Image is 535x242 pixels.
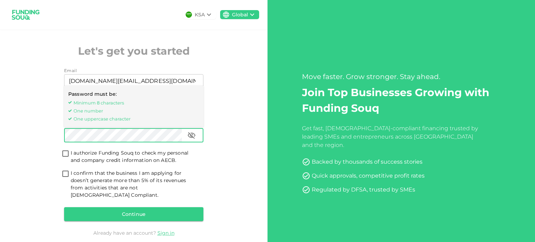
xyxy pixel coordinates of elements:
div: KSA [195,11,205,18]
span: Minimum 8 characters [73,99,199,106]
button: Continue [64,207,203,221]
div: Already have an account? [64,229,203,236]
input: email [64,74,196,88]
div: Move faster. Grow stronger. Stay ahead. [302,71,501,82]
div: Get fast, [DEMOGRAPHIC_DATA]-compliant financing trusted by leading SMEs and entrepreneurs across... [302,124,481,149]
img: logo [8,6,43,24]
h2: Let's get you started [64,43,203,59]
div: Global [232,11,248,18]
h2: Join Top Businesses Growing with Funding Souq [302,85,501,116]
a: Sign in [157,230,175,236]
span: Email [64,68,77,73]
span: Password [64,122,86,127]
div: Regulated by DFSA, trusted by SMEs [312,186,415,194]
span: shariahTandCAccepted [60,170,71,179]
input: password [64,128,182,142]
span: Password must be: [68,91,117,97]
div: Quick approvals, competitive profit rates [312,172,425,180]
div: Backed by thousands of success stories [312,158,422,166]
span: I confirm that the business I am applying for doesn’t generate more than 5% of its revenues from ... [71,170,198,199]
span: One number [73,107,199,114]
span: I authorize Funding Souq to check my personal and company credit information on AECB. [71,150,188,163]
span: One uppercase character [73,115,199,122]
img: flag-sa.b9a346574cdc8950dd34b50780441f57.svg [186,11,192,18]
span: termsConditionsForInvestmentsAccepted [60,149,71,159]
